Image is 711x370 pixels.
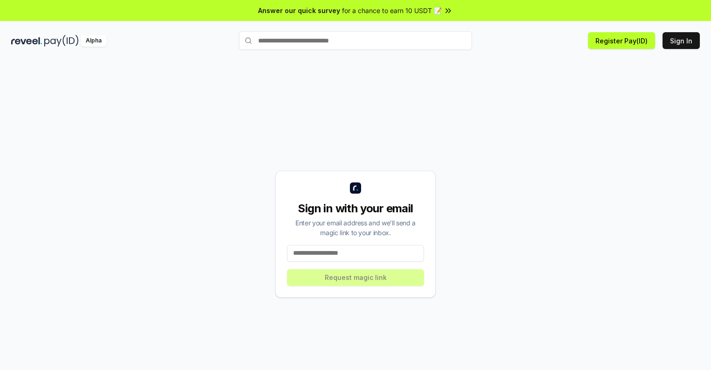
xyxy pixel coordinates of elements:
span: for a chance to earn 10 USDT 📝 [342,6,442,15]
img: reveel_dark [11,35,42,47]
img: logo_small [350,182,361,194]
div: Alpha [81,35,107,47]
span: Answer our quick survey [258,6,340,15]
div: Sign in with your email [287,201,424,216]
button: Sign In [663,32,700,49]
img: pay_id [44,35,79,47]
button: Register Pay(ID) [588,32,655,49]
div: Enter your email address and we’ll send a magic link to your inbox. [287,218,424,237]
